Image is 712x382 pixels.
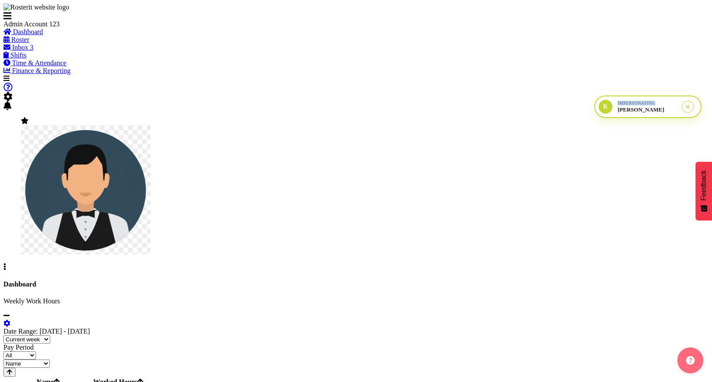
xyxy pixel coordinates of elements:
[12,44,28,51] span: Inbox
[3,28,43,35] a: Dashboard
[3,297,709,305] p: Weekly Work Hours
[618,106,677,113] div: [PERSON_NAME]
[10,51,26,59] span: Shifts
[3,59,66,67] a: Time & Attendance
[12,67,71,74] span: Finance & Reporting
[3,312,10,319] a: minimize
[3,51,26,59] a: Shifts
[682,101,694,113] button: Stop impersonation
[3,3,69,11] img: Rosterit website logo
[686,356,695,365] img: help-xxl-2.png
[3,280,709,288] h4: Dashboard
[3,344,34,351] label: Pay Period
[13,28,43,35] span: Dashboard
[3,320,10,327] a: settings
[696,162,712,220] button: Feedback - Show survey
[3,44,33,51] a: Inbox 3
[11,36,29,43] span: Roster
[3,328,90,335] label: Date Range: [DATE] - [DATE]
[618,101,677,105] div: Impersonating
[30,44,33,51] span: 3
[3,20,133,28] div: Admin Account 123
[21,125,151,255] img: wu-kevin5aaed71ed01d5805973613cd15694a89.png
[700,170,708,201] span: Feedback
[603,103,608,110] span: K
[3,67,71,74] a: Finance & Reporting
[12,59,67,67] span: Time & Attendance
[3,36,29,43] a: Roster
